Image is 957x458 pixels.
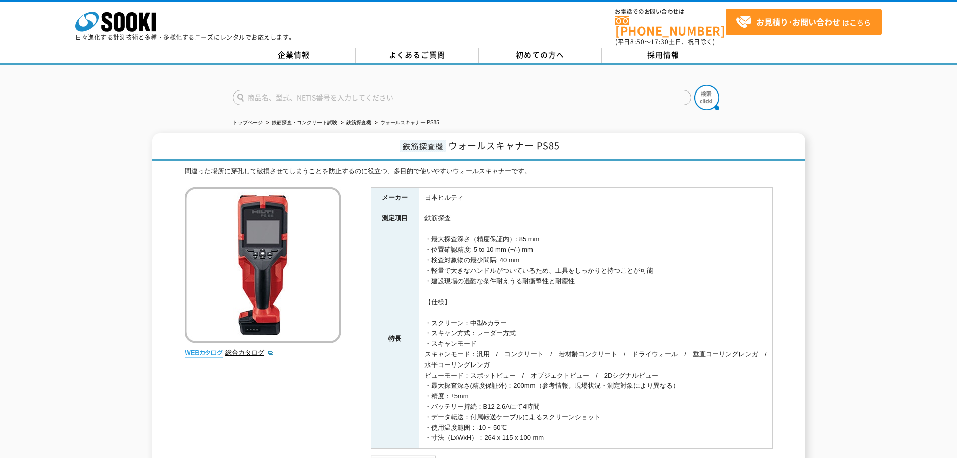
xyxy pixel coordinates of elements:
a: トップページ [233,120,263,125]
a: 初めての方へ [479,48,602,63]
span: 8:50 [630,37,645,46]
img: ウォールスキャナー PS85 [185,187,341,343]
span: (平日 ～ 土日、祝日除く) [615,37,715,46]
a: 総合カタログ [225,349,274,356]
li: ウォールスキャナー PS85 [373,118,439,128]
a: 企業情報 [233,48,356,63]
strong: お見積り･お問い合わせ [756,16,840,28]
a: よくあるご質問 [356,48,479,63]
span: 鉄筋探査機 [400,140,446,152]
th: 特長 [371,229,419,449]
a: [PHONE_NUMBER] [615,16,726,36]
span: ウォールスキャナー PS85 [448,139,560,152]
span: はこちら [736,15,871,30]
th: 測定項目 [371,208,419,229]
img: webカタログ [185,348,223,358]
a: お見積り･お問い合わせはこちら [726,9,882,35]
td: ・最大探査深さ（精度保証内）: 85 mm ・位置確認精度: 5 to 10 mm (+/-) mm ・検査対象物の最少間隔: 40 mm ・軽量で大きなハンドルがついているため、工具をしっかり... [419,229,772,449]
img: btn_search.png [694,85,719,110]
input: 商品名、型式、NETIS番号を入力してください [233,90,691,105]
a: 採用情報 [602,48,725,63]
p: 日々進化する計測技術と多種・多様化するニーズにレンタルでお応えします。 [75,34,295,40]
th: メーカー [371,187,419,208]
span: お電話でのお問い合わせは [615,9,726,15]
span: 初めての方へ [516,49,564,60]
span: 17:30 [651,37,669,46]
td: 鉄筋探査 [419,208,772,229]
td: 日本ヒルティ [419,187,772,208]
div: 間違った場所に穿孔して破損させてしまうことを防止するのに役立つ、多目的で使いやすいウォールスキャナーです。 [185,166,773,177]
a: 鉄筋探査・コンクリート試験 [272,120,337,125]
a: 鉄筋探査機 [346,120,371,125]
